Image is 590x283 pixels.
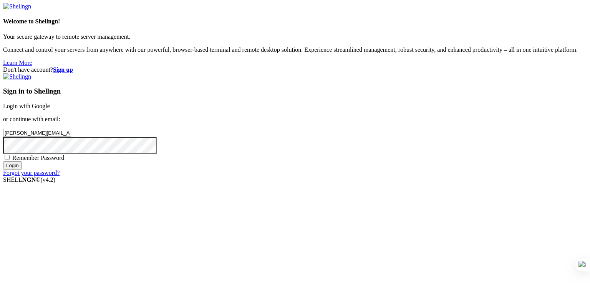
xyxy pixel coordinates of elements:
[3,73,31,80] img: Shellngn
[3,46,587,53] p: Connect and control your servers from anywhere with our powerful, browser-based terminal and remo...
[3,33,587,40] p: Your secure gateway to remote server management.
[3,59,32,66] a: Learn More
[3,161,22,169] input: Login
[12,155,65,161] span: Remember Password
[3,18,587,25] h4: Welcome to Shellngn!
[5,155,10,160] input: Remember Password
[3,116,587,123] p: or continue with email:
[3,3,31,10] img: Shellngn
[22,176,36,183] b: NGN
[41,176,56,183] span: 4.2.0
[3,87,587,95] h3: Sign in to Shellngn
[3,129,71,137] input: Email address
[53,66,73,73] a: Sign up
[3,103,50,109] a: Login with Google
[3,66,587,73] div: Don't have account?
[3,176,55,183] span: SHELL ©
[3,169,60,176] a: Forgot your password?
